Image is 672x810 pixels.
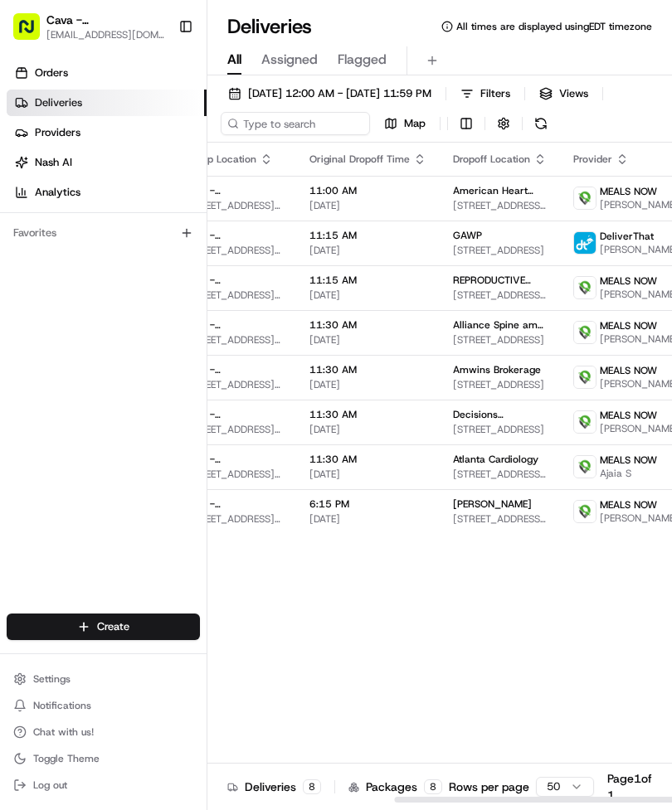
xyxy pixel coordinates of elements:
[117,410,201,424] a: Powered byPylon
[7,747,200,770] button: Toggle Theme
[183,289,283,302] span: [STREET_ADDRESS][PERSON_NAME]
[453,289,547,302] span: [STREET_ADDRESS][PERSON_NAME][PERSON_NAME]
[97,619,129,634] span: Create
[7,7,172,46] button: Cava - [PERSON_NAME][GEOGRAPHIC_DATA][EMAIL_ADDRESS][DOMAIN_NAME]
[282,163,302,183] button: Start new chat
[338,50,387,70] span: Flagged
[7,149,207,176] a: Nash AI
[573,153,612,166] span: Provider
[183,512,283,526] span: [STREET_ADDRESS][PERSON_NAME]
[309,423,426,436] span: [DATE]
[309,289,426,302] span: [DATE]
[453,497,532,511] span: [PERSON_NAME]
[574,366,596,388] img: melas_now_logo.png
[309,512,426,526] span: [DATE]
[33,725,94,739] span: Chat with us!
[309,153,410,166] span: Original Dropoff Time
[17,17,50,50] img: Nash
[75,175,228,188] div: We're available if you need us!
[17,241,43,274] img: Wisdom Oko
[453,512,547,526] span: [STREET_ADDRESS][PERSON_NAME]
[183,468,283,481] span: [STREET_ADDRESS][PERSON_NAME]
[221,82,439,105] button: [DATE] 12:00 AM - [DATE] 11:59 PM
[17,66,302,93] p: Welcome 👋
[453,318,547,332] span: Alliance Spine amd Pain
[453,274,547,287] span: REPRODUCTIVE BIOLOGY ASSOCIATES
[600,454,657,467] span: MEALS NOW
[574,187,596,209] img: melas_now_logo.png
[480,86,510,101] span: Filters
[7,119,207,146] a: Providers
[75,158,272,175] div: Start new chat
[46,12,165,28] button: Cava - [PERSON_NAME][GEOGRAPHIC_DATA]
[33,258,46,271] img: 1736555255976-a54dd68f-1ca7-489b-9aae-adbdc363a1c4
[453,408,547,421] span: Decisions Consulting
[43,107,274,124] input: Clear
[51,257,177,270] span: Wisdom [PERSON_NAME]
[223,302,229,315] span: •
[33,371,127,387] span: Knowledge Base
[227,778,321,795] div: Deliveries
[17,216,111,229] div: Past conversations
[7,720,200,744] button: Chat with us!
[453,229,482,242] span: GAWP
[183,229,283,242] span: Cava - [PERSON_NAME][GEOGRAPHIC_DATA]
[309,468,426,481] span: [DATE]
[424,779,442,794] div: 8
[46,28,165,41] button: [EMAIL_ADDRESS][DOMAIN_NAME]
[309,497,426,511] span: 6:15 PM
[600,409,657,422] span: MEALS NOW
[600,319,657,332] span: MEALS NOW
[574,232,596,254] img: profile_deliverthat_partner.png
[227,13,312,40] h1: Deliveries
[183,333,283,347] span: [STREET_ADDRESS][PERSON_NAME]
[7,220,200,246] div: Favorites
[309,274,426,287] span: 11:15 AM
[134,364,273,394] a: 💻API Documentation
[35,185,80,200] span: Analytics
[348,778,442,795] div: Packages
[453,199,547,212] span: [STREET_ADDRESS][PERSON_NAME]
[453,82,518,105] button: Filters
[600,230,654,243] span: DeliverThat
[261,50,318,70] span: Assigned
[309,408,426,421] span: 11:30 AM
[453,453,538,466] span: Atlanta Cardiology
[7,667,200,691] button: Settings
[600,364,657,377] span: MEALS NOW
[309,199,426,212] span: [DATE]
[529,112,553,135] button: Refresh
[453,184,547,197] span: American Heart Association
[51,302,220,315] span: [PERSON_NAME] [PERSON_NAME]
[309,333,426,347] span: [DATE]
[600,185,657,198] span: MEALS NOW
[309,318,426,332] span: 11:30 AM
[183,318,283,332] span: Cava - [PERSON_NAME][GEOGRAPHIC_DATA]
[532,82,596,105] button: Views
[309,184,426,197] span: 11:00 AM
[33,672,71,686] span: Settings
[404,116,426,131] span: Map
[574,322,596,343] img: melas_now_logo.png
[574,456,596,478] img: melas_now_logo.png
[309,363,426,376] span: 11:30 AM
[35,125,80,140] span: Providers
[456,20,652,33] span: All times are displayed using EDT timezone
[17,158,46,188] img: 1736555255976-a54dd68f-1ca7-489b-9aae-adbdc363a1c4
[574,501,596,522] img: melas_now_logo.png
[7,694,200,717] button: Notifications
[221,112,370,135] input: Type to search
[7,774,200,797] button: Log out
[183,423,283,436] span: [STREET_ADDRESS][PERSON_NAME]
[248,86,431,101] span: [DATE] 12:00 AM - [DATE] 11:59 PM
[33,699,91,712] span: Notifications
[453,468,547,481] span: [STREET_ADDRESS][PERSON_NAME]
[600,274,657,288] span: MEALS NOW
[453,378,547,391] span: [STREET_ADDRESS]
[10,364,134,394] a: 📗Knowledge Base
[183,274,283,287] span: Cava - [PERSON_NAME][GEOGRAPHIC_DATA]
[7,614,200,640] button: Create
[183,408,283,421] span: Cava - [PERSON_NAME][GEOGRAPHIC_DATA]
[180,257,186,270] span: •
